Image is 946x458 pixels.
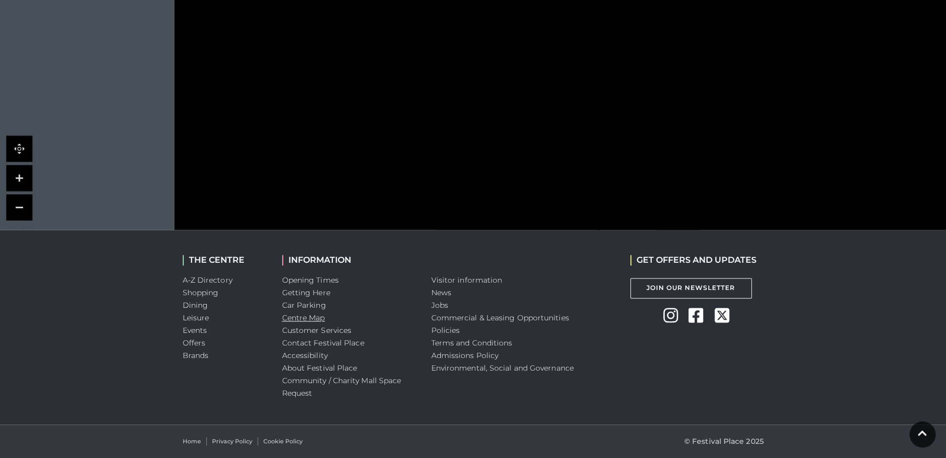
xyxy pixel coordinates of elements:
a: Policies [431,326,460,335]
a: Events [183,326,207,335]
a: Jobs [431,300,448,310]
a: Opening Times [282,275,339,285]
a: Admissions Policy [431,351,499,360]
a: Visitor information [431,275,503,285]
a: Centre Map [282,313,325,322]
a: Customer Services [282,326,352,335]
a: Offers [183,338,206,348]
a: Cookie Policy [263,437,303,446]
a: Getting Here [282,288,330,297]
a: Home [183,437,201,446]
p: © Festival Place 2025 [684,435,764,448]
h2: GET OFFERS AND UPDATES [630,255,756,265]
a: A-Z Directory [183,275,232,285]
a: Brands [183,351,209,360]
a: Community / Charity Mall Space Request [282,376,402,398]
a: Environmental, Social and Governance [431,363,574,373]
h2: THE CENTRE [183,255,266,265]
h2: INFORMATION [282,255,416,265]
a: Car Parking [282,300,326,310]
a: Leisure [183,313,209,322]
a: Accessibility [282,351,328,360]
a: Shopping [183,288,219,297]
a: News [431,288,451,297]
a: Privacy Policy [212,437,252,446]
a: Terms and Conditions [431,338,513,348]
a: Join Our Newsletter [630,278,752,298]
a: Dining [183,300,208,310]
a: Commercial & Leasing Opportunities [431,313,569,322]
a: Contact Festival Place [282,338,364,348]
a: About Festival Place [282,363,358,373]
